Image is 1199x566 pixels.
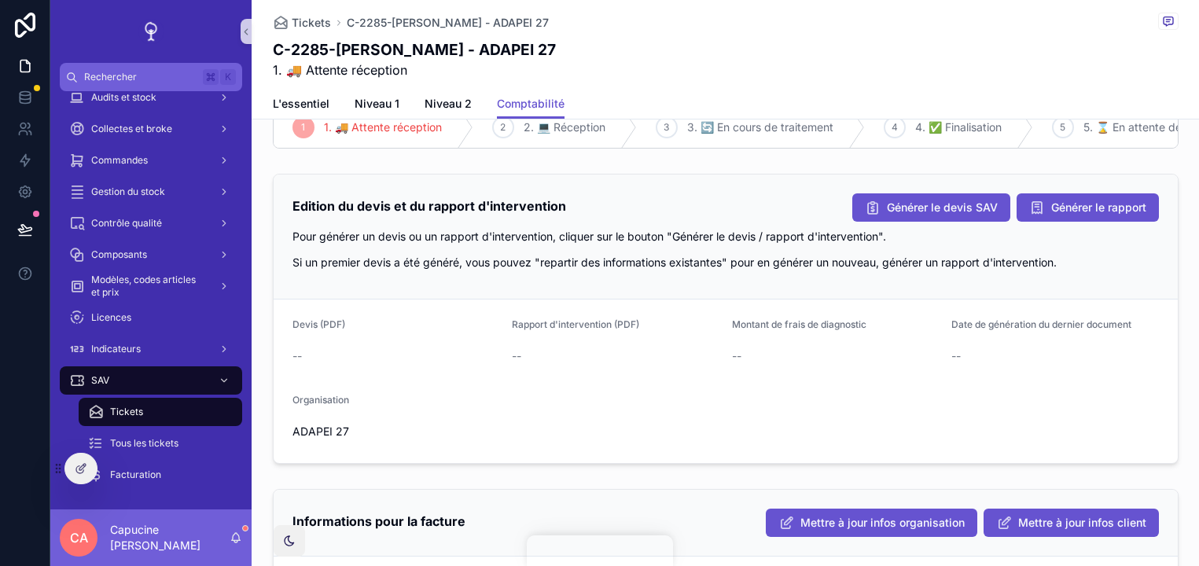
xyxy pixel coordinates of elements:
[524,119,605,135] span: 2. 💻 Réception
[110,406,143,418] span: Tickets
[91,186,165,198] span: Gestion du stock
[60,83,242,112] a: Audits et stock
[60,335,242,363] a: Indicateurs
[60,115,242,143] a: Collectes et broke
[60,241,242,269] a: Composants
[50,91,252,509] div: scrollable content
[91,154,148,167] span: Commandes
[273,96,329,112] span: L'essentiel
[732,348,741,364] span: --
[1051,200,1146,215] span: Générer le rapport
[800,515,965,531] span: Mettre à jour infos organisation
[91,343,141,355] span: Indicateurs
[84,71,197,83] span: Rechercher
[91,123,172,135] span: Collectes et broke
[91,248,147,261] span: Composants
[91,217,162,230] span: Contrôle qualité
[79,398,242,426] a: Tickets
[60,272,242,300] a: Modèles, codes articles et prix
[273,90,329,121] a: L'essentiel
[1017,193,1159,222] button: Générer le rapport
[91,91,156,104] span: Audits et stock
[497,90,565,119] a: Comptabilité
[1060,121,1065,134] span: 5
[425,90,472,121] a: Niveau 2
[951,318,1131,330] span: Date de génération du dernier document
[273,61,556,79] span: 1. 🚚 Attente réception
[60,178,242,206] a: Gestion du stock
[500,121,506,134] span: 2
[301,121,305,134] span: 1
[60,366,242,395] a: SAV
[110,522,230,553] p: Capucine [PERSON_NAME]
[347,15,549,31] a: C-2285-[PERSON_NAME] - ADAPEI 27
[512,318,639,330] span: Rapport d'intervention (PDF)
[60,63,242,91] button: RechercherK
[497,96,565,112] span: Comptabilité
[852,193,1010,222] button: Générer le devis SAV
[292,348,302,364] span: --
[887,200,998,215] span: Générer le devis SAV
[892,121,898,134] span: 4
[292,193,566,219] h2: Edition du devis et du rapport d'intervention
[324,119,442,135] span: 1. 🚚 Attente réception
[292,15,331,31] span: Tickets
[222,71,234,83] span: K
[292,254,1159,270] p: Si un premier devis a été généré, vous pouvez "repartir des informations existantes" pour en géné...
[138,19,164,44] img: App logo
[687,119,833,135] span: 3. 🔄 En cours de traitement
[292,228,1159,244] p: Pour générer un devis ou un rapport d'intervention, cliquer sur le bouton "Générer le devis / rap...
[60,303,242,332] a: Licences
[425,96,472,112] span: Niveau 2
[915,119,1002,135] span: 4. ✅ Finalisation
[355,90,399,121] a: Niveau 1
[512,348,521,364] span: --
[292,394,349,406] span: Organisation
[766,509,977,537] button: Mettre à jour infos organisation
[1018,515,1146,531] span: Mettre à jour infos client
[79,461,242,489] a: Facturation
[60,209,242,237] a: Contrôle qualité
[355,96,399,112] span: Niveau 1
[292,424,500,439] span: ADAPEI 27
[273,15,331,31] a: Tickets
[664,121,669,134] span: 3
[110,469,161,481] span: Facturation
[91,311,131,324] span: Licences
[273,39,556,61] h1: C-2285-[PERSON_NAME] - ADAPEI 27
[70,528,88,547] span: CA
[79,429,242,458] a: Tous les tickets
[984,509,1159,537] button: Mettre à jour infos client
[732,318,866,330] span: Montant de frais de diagnostic
[292,509,465,534] h2: Informations pour la facture
[60,146,242,175] a: Commandes
[292,318,345,330] span: Devis (PDF)
[91,374,109,387] span: SAV
[110,437,178,450] span: Tous les tickets
[91,274,206,299] span: Modèles, codes articles et prix
[951,348,961,364] span: --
